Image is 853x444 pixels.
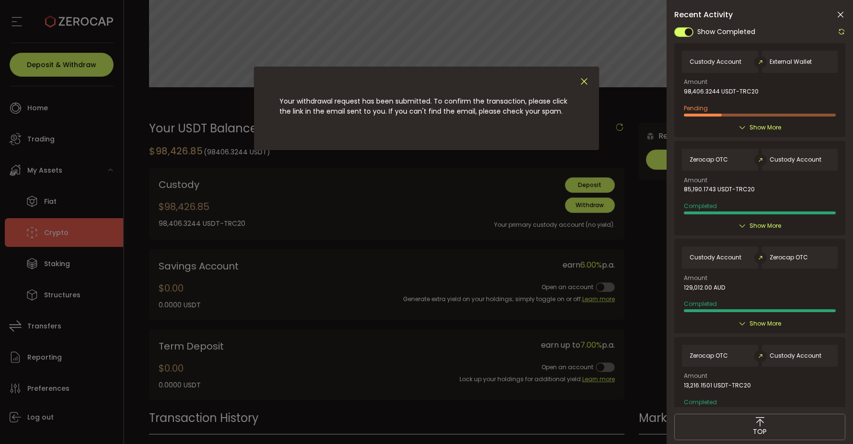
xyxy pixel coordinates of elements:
span: Custody Account [770,156,821,163]
span: Zerocap OTC [690,352,728,359]
span: Custody Account [690,58,741,65]
span: Completed [684,300,717,308]
span: 13,216.1501 USDT-TRC20 [684,382,751,389]
span: Custody Account [770,352,821,359]
span: 98,406.3244 USDT-TRC20 [684,88,759,95]
div: dialog [254,67,599,150]
span: Completed [684,202,717,210]
span: Custody Account [690,254,741,261]
iframe: Chat Widget [805,398,853,444]
span: Amount [684,275,707,281]
span: Show More [749,123,781,132]
span: Your withdrawal request has been submitted. To confirm the transaction, please click the link in ... [279,96,567,116]
span: Show More [749,319,781,328]
span: Amount [684,373,707,379]
span: Completed [684,398,717,406]
button: Close [579,76,589,87]
span: 129,012.00 AUD [684,284,725,291]
span: Amount [684,177,707,183]
span: Amount [684,79,707,85]
span: Show More [749,221,781,231]
span: Show Completed [697,27,755,37]
span: TOP [753,427,767,437]
span: Zerocap OTC [770,254,808,261]
span: Zerocap OTC [690,156,728,163]
span: Pending [684,104,708,112]
span: Recent Activity [674,11,733,19]
span: External Wallet [770,58,812,65]
span: 85,190.1743 USDT-TRC20 [684,186,755,193]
